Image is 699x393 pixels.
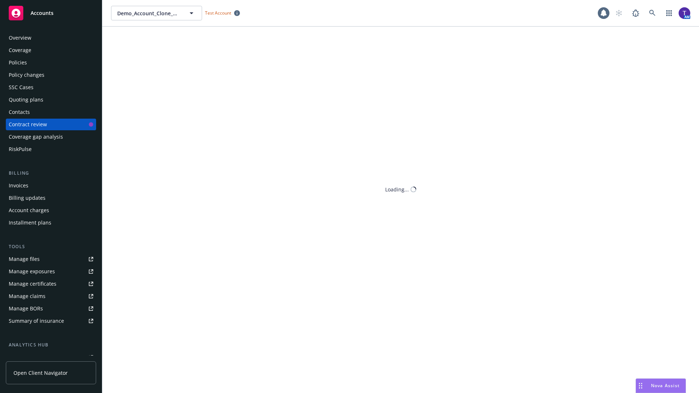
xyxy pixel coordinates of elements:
a: Summary of insurance [6,315,96,327]
div: Manage exposures [9,266,55,277]
div: Analytics hub [6,341,96,349]
div: Loss summary generator [9,352,69,363]
a: Search [645,6,660,20]
div: Policy changes [9,69,44,81]
a: Invoices [6,180,96,191]
span: Accounts [31,10,54,16]
button: Demo_Account_Clone_QA_CR_Tests_Prospect [111,6,202,20]
div: Manage BORs [9,303,43,314]
div: Manage certificates [9,278,56,290]
div: Contract review [9,119,47,130]
a: Accounts [6,3,96,23]
span: Test Account [205,10,231,16]
a: Start snowing [612,6,626,20]
div: Summary of insurance [9,315,64,327]
a: Manage certificates [6,278,96,290]
a: Account charges [6,205,96,216]
a: Quoting plans [6,94,96,106]
a: Switch app [662,6,676,20]
span: Open Client Navigator [13,369,68,377]
div: Drag to move [636,379,645,393]
a: Loss summary generator [6,352,96,363]
div: Contacts [9,106,30,118]
a: Manage claims [6,290,96,302]
div: Tools [6,243,96,250]
div: Billing updates [9,192,46,204]
div: Coverage [9,44,31,56]
a: SSC Cases [6,82,96,93]
a: Contract review [6,119,96,130]
div: Policies [9,57,27,68]
a: Report a Bug [628,6,643,20]
a: Billing updates [6,192,96,204]
div: RiskPulse [9,143,32,155]
a: Installment plans [6,217,96,229]
span: Test Account [202,9,243,17]
div: Invoices [9,180,28,191]
a: Contacts [6,106,96,118]
a: Overview [6,32,96,44]
a: RiskPulse [6,143,96,155]
a: Manage BORs [6,303,96,314]
div: Manage files [9,253,40,265]
a: Coverage [6,44,96,56]
div: Loading... [385,186,409,193]
a: Policy changes [6,69,96,81]
a: Manage exposures [6,266,96,277]
div: SSC Cases [9,82,33,93]
button: Nova Assist [636,378,686,393]
div: Overview [9,32,31,44]
img: photo [679,7,690,19]
a: Coverage gap analysis [6,131,96,143]
div: Quoting plans [9,94,43,106]
div: Installment plans [9,217,51,229]
div: Coverage gap analysis [9,131,63,143]
div: Billing [6,170,96,177]
a: Manage files [6,253,96,265]
div: Manage claims [9,290,46,302]
span: Demo_Account_Clone_QA_CR_Tests_Prospect [117,9,180,17]
a: Policies [6,57,96,68]
div: Account charges [9,205,49,216]
span: Nova Assist [651,382,680,389]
